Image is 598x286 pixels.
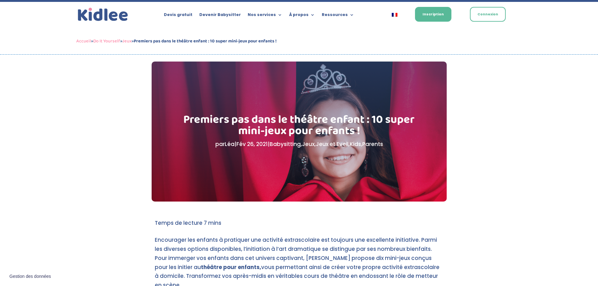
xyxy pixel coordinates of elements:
a: Jeux [302,140,315,148]
a: Babysitting [270,140,301,148]
a: Ressources [322,13,354,19]
a: Devis gratuit [164,13,192,19]
a: Nos services [248,13,282,19]
a: Kidlee Logo [76,6,130,23]
span: Gestion des données [9,274,51,279]
a: Inscription [415,7,451,22]
a: Do It Yourself [93,37,120,45]
a: Kids [350,140,361,148]
strong: théâtre pour enfants, [201,263,261,271]
button: Gestion des données [6,270,55,283]
a: Connexion [470,7,506,22]
a: À propos [289,13,315,19]
span: » » » [76,37,277,45]
span: Fév 26, 2021 [236,140,268,148]
strong: Premiers pas dans le théâtre enfant : 10 super mini-jeux pour enfants ! [134,37,277,45]
img: logo_kidlee_bleu [76,6,130,23]
a: Léa [225,140,234,148]
p: par | | , , , , [183,140,415,149]
a: Devenir Babysitter [199,13,241,19]
a: Jeux et Eveil [316,140,348,148]
a: Parents [362,140,383,148]
img: Français [392,13,397,17]
a: Jeux [122,37,132,45]
a: Accueil [76,37,91,45]
h1: Premiers pas dans le théâtre enfant : 10 super mini-jeux pour enfants ! [183,114,415,140]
